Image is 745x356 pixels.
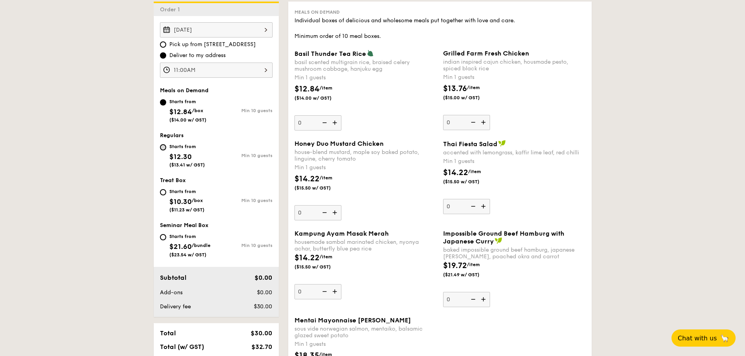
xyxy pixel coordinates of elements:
[169,207,205,213] span: ($11.23 w/ GST)
[216,108,273,113] div: Min 10 guests
[254,303,272,310] span: $30.00
[294,149,437,162] div: house-blend mustard, maple soy baked potato, linguine, cherry tomato
[443,149,585,156] div: accented with lemongrass, kaffir lime leaf, red chilli
[294,185,348,191] span: ($15.50 w/ GST)
[467,85,480,90] span: /item
[169,252,206,258] span: ($23.54 w/ GST)
[443,140,497,148] span: Thai Fiesta Salad
[443,59,585,72] div: indian inspired cajun chicken, housmade pesto, spiced black rice
[294,95,348,101] span: ($14.00 w/ GST)
[160,6,183,13] span: Order 1
[443,292,490,307] input: Impossible Ground Beef Hamburg with Japanese Currybaked impossible ground beef hamburg, japanese ...
[294,264,348,270] span: ($15.50 w/ GST)
[251,329,272,337] span: $30.00
[169,233,210,240] div: Starts from
[443,84,467,93] span: $13.76
[192,243,210,248] span: /bundle
[294,253,320,263] span: $14.22
[498,140,506,147] img: icon-vegan.f8ff3823.svg
[468,169,481,174] span: /item
[160,99,166,106] input: Starts from$12.84/box($14.00 w/ GST)Min 10 guests
[294,317,411,324] span: Mentai Mayonnaise [PERSON_NAME]
[192,108,203,113] span: /box
[294,230,389,237] span: Kampung Ayam Masak Merah
[318,284,330,299] img: icon-reduce.1d2dbef1.svg
[160,52,166,59] input: Deliver to my address
[160,303,191,310] span: Delivery fee
[169,41,256,48] span: Pick up from [STREET_ADDRESS]
[160,234,166,240] input: Starts from$21.60/bundle($23.54 w/ GST)Min 10 guests
[294,74,437,82] div: Min 1 guests
[160,329,176,337] span: Total
[671,329,736,347] button: Chat with us🦙
[443,179,496,185] span: ($15.50 w/ GST)
[160,289,183,296] span: Add-ons
[467,115,478,130] img: icon-reduce.1d2dbef1.svg
[678,335,717,342] span: Chat with us
[160,87,208,94] span: Meals on Demand
[330,284,341,299] img: icon-add.58712e84.svg
[169,117,206,123] span: ($14.00 w/ GST)
[443,50,529,57] span: Grilled Farm Fresh Chicken
[367,50,374,57] img: icon-vegetarian.fe4039eb.svg
[169,52,226,59] span: Deliver to my address
[294,340,437,348] div: Min 1 guests
[443,230,564,245] span: Impossible Ground Beef Hamburg with Japanese Curry
[160,144,166,150] input: Starts from$12.30($13.41 w/ GST)Min 10 guests
[320,85,332,91] span: /item
[294,326,437,339] div: sous vide norwegian salmon, mentaiko, balsamic glazed sweet potato
[294,174,320,184] span: $14.22
[478,199,490,214] img: icon-add.58712e84.svg
[169,152,192,161] span: $12.30
[443,95,496,101] span: ($15.00 w/ GST)
[330,115,341,130] img: icon-add.58712e84.svg
[160,343,204,351] span: Total (w/ GST)
[169,197,192,206] span: $10.30
[216,198,273,203] div: Min 10 guests
[169,242,192,251] span: $21.60
[169,162,205,168] span: ($13.41 w/ GST)
[294,115,341,131] input: Basil Thunder Tea Ricebasil scented multigrain rice, braised celery mushroom cabbage, hanjuku egg...
[192,198,203,203] span: /box
[467,199,478,214] img: icon-reduce.1d2dbef1.svg
[443,247,585,260] div: baked impossible ground beef hamburg, japanese [PERSON_NAME], poached okra and carrot
[443,73,585,81] div: Min 1 guests
[443,168,468,177] span: $14.22
[495,237,503,244] img: icon-vegan.f8ff3823.svg
[443,261,467,270] span: $19.72
[443,272,496,278] span: ($21.49 w/ GST)
[160,274,187,281] span: Subtotal
[320,254,332,259] span: /item
[160,41,166,48] input: Pick up from [STREET_ADDRESS]
[294,140,384,147] span: Honey Duo Mustard Chicken
[294,205,341,220] input: Honey Duo Mustard Chickenhouse-blend mustard, maple soy baked potato, linguine, cherry tomatoMin ...
[160,222,208,229] span: Seminar Meal Box
[294,84,320,94] span: $12.84
[294,59,437,72] div: basil scented multigrain rice, braised celery mushroom cabbage, hanjuku egg
[160,132,184,139] span: Regulars
[257,289,272,296] span: $0.00
[169,98,206,105] div: Starts from
[216,243,273,248] div: Min 10 guests
[443,157,585,165] div: Min 1 guests
[443,199,490,214] input: Thai Fiesta Saladaccented with lemongrass, kaffir lime leaf, red chilliMin 1 guests$14.22/item($1...
[169,143,205,150] div: Starts from
[478,115,490,130] img: icon-add.58712e84.svg
[320,175,332,181] span: /item
[169,188,205,195] div: Starts from
[294,17,585,40] div: Individual boxes of delicious and wholesome meals put together with love and care. Minimum order ...
[443,115,490,130] input: Grilled Farm Fresh Chickenindian inspired cajun chicken, housmade pesto, spiced black riceMin 1 g...
[720,334,729,343] span: 🦙
[294,284,341,299] input: Kampung Ayam Masak Merahhousemade sambal marinated chicken, nyonya achar, butterfly blue pea rice...
[160,177,186,184] span: Treat Box
[467,292,478,307] img: icon-reduce.1d2dbef1.svg
[294,9,340,15] span: Meals on Demand
[160,63,273,78] input: Event time
[294,50,366,57] span: Basil Thunder Tea Rice
[294,239,437,252] div: housemade sambal marinated chicken, nyonya achar, butterfly blue pea rice
[160,189,166,195] input: Starts from$10.30/box($11.23 w/ GST)Min 10 guests
[318,205,330,220] img: icon-reduce.1d2dbef1.svg
[467,262,480,267] span: /item
[294,164,437,172] div: Min 1 guests
[478,292,490,307] img: icon-add.58712e84.svg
